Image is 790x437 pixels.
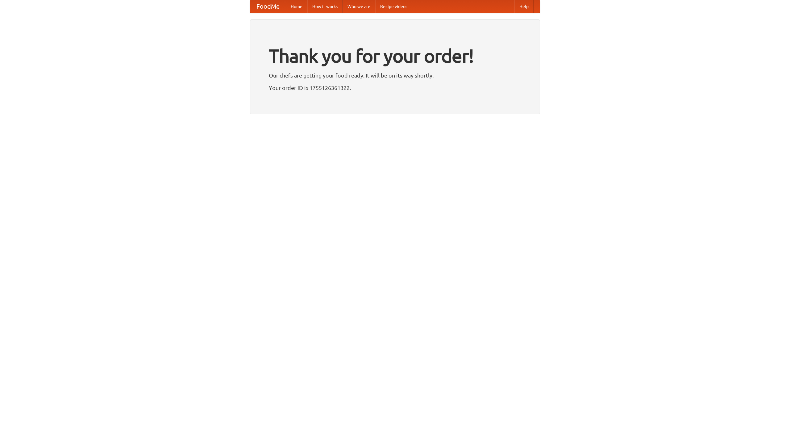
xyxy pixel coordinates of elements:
a: Help [514,0,534,13]
a: How it works [307,0,343,13]
h1: Thank you for your order! [269,41,521,71]
a: FoodMe [250,0,286,13]
p: Our chefs are getting your food ready. It will be on its way shortly. [269,71,521,80]
a: Recipe videos [375,0,412,13]
a: Home [286,0,307,13]
a: Who we are [343,0,375,13]
p: Your order ID is 1755126361322. [269,83,521,92]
